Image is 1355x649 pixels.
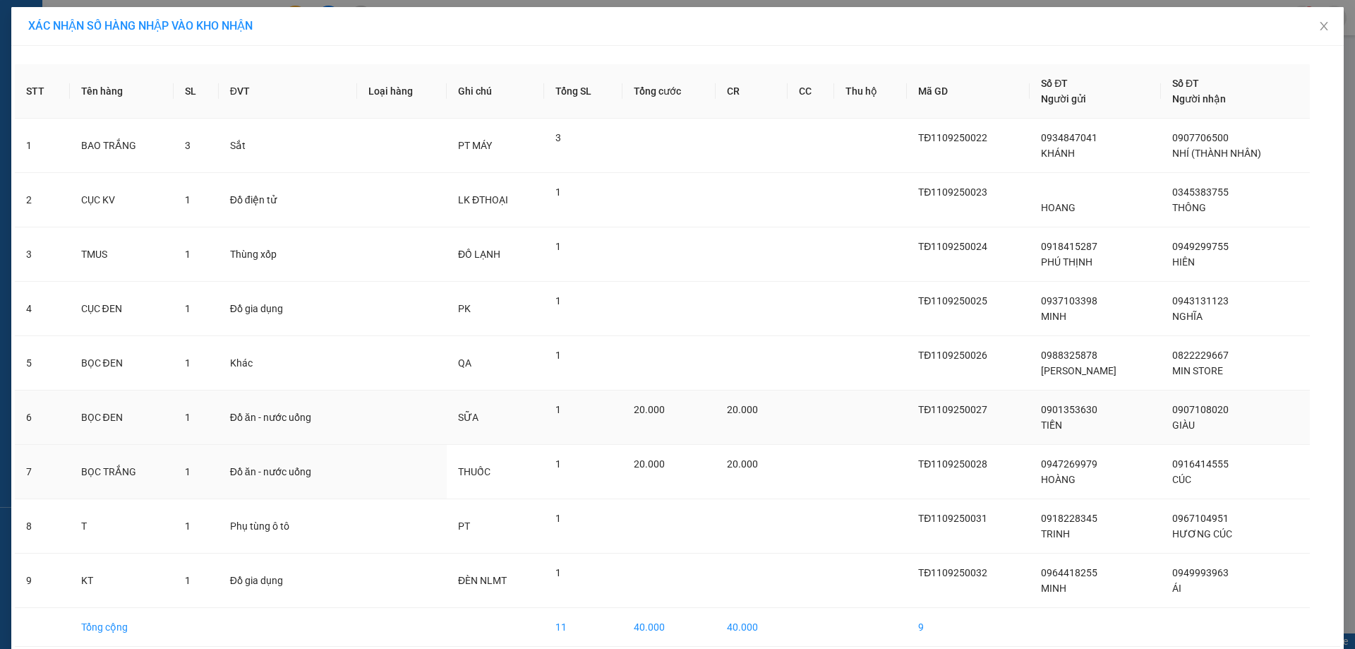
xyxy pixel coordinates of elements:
span: HIÊN [1172,256,1195,268]
td: CỤC KV [70,173,174,227]
span: THUỐC [458,466,490,477]
span: 1 [185,194,191,206]
span: 0822229667 [1172,350,1229,361]
span: 1 [555,350,561,361]
td: Đồ ăn - nước uống [219,445,357,499]
span: 0934847041 [1041,132,1097,143]
span: 0949299755 [1172,241,1229,252]
span: MINH [1041,311,1066,322]
span: TĐ1109250022 [918,132,987,143]
span: HOANG [1041,202,1076,213]
span: TIỀN [1041,419,1062,431]
span: 0901353630 [1041,404,1097,415]
span: ĐỒ LẠNH [458,249,500,260]
span: TĐ1109250025 [918,295,987,306]
th: CR [716,64,788,119]
span: 20.000 [634,458,665,470]
button: Close [1304,7,1344,47]
td: CỤC ĐEN [70,282,174,336]
span: 3 [185,140,191,151]
span: PK [458,303,471,314]
span: QA [458,357,471,369]
td: 11 [544,608,622,647]
td: BAO TRẮNG [70,119,174,173]
td: 8 [15,499,70,554]
td: Khác [219,336,357,391]
span: TĐ1109250031 [918,513,987,524]
span: 0937103398 [1041,295,1097,306]
th: Thu hộ [834,64,907,119]
span: 0918228345 [1041,513,1097,524]
th: STT [15,64,70,119]
td: 2 [15,173,70,227]
span: 1 [185,520,191,532]
span: 1 [185,303,191,314]
th: Mã GD [907,64,1030,119]
span: ĐÈN NLMT [458,575,507,586]
td: 6 [15,391,70,445]
span: TĐ1109250026 [918,350,987,361]
span: XÁC NHẬN SỐ HÀNG NHẬP VÀO KHO NHẬN [28,19,253,32]
span: 0947269979 [1041,458,1097,470]
span: 0916414555 [1172,458,1229,470]
span: 1 [555,404,561,415]
span: 1 [555,513,561,524]
span: MIN STORE [1172,365,1223,376]
td: TMUS [70,227,174,282]
td: 9 [15,554,70,608]
td: 40.000 [716,608,788,647]
span: 1 [555,295,561,306]
span: HƯƠNG CÚC [1172,528,1232,540]
span: 3 [555,132,561,143]
span: 0907108020 [1172,404,1229,415]
td: BỌC ĐEN [70,391,174,445]
span: 0918415287 [1041,241,1097,252]
span: 1 [185,575,191,586]
span: NGHĨA [1172,311,1203,322]
span: 1 [185,357,191,369]
span: PT [458,520,470,532]
span: LK ĐTHOẠI [458,194,508,206]
td: Đồ điện tử [219,173,357,227]
span: 20.000 [727,404,758,415]
td: BỌC TRẮNG [70,445,174,499]
td: Đồ ăn - nước uống [219,391,357,445]
td: BỌC ĐEN [70,336,174,391]
td: Phụ tùng ô tô [219,499,357,554]
span: MINH [1041,583,1066,594]
td: T [70,499,174,554]
td: 4 [15,282,70,336]
td: Tổng cộng [70,608,174,647]
span: TĐ1109250024 [918,241,987,252]
span: close [1318,20,1330,32]
span: CÚC [1172,474,1191,485]
span: KHÁNH [1041,148,1075,159]
th: ĐVT [219,64,357,119]
span: 0943131123 [1172,295,1229,306]
span: 0949993963 [1172,567,1229,578]
span: 1 [555,241,561,252]
span: Số ĐT [1041,78,1068,89]
td: 3 [15,227,70,282]
span: NHÍ (THÀNH NHÂN) [1172,148,1261,159]
span: 0345383755 [1172,186,1229,198]
span: PHÚ THỊNH [1041,256,1092,268]
span: Người nhận [1172,93,1226,105]
th: Loại hàng [357,64,447,119]
span: 1 [555,458,561,470]
span: TĐ1109250023 [918,186,987,198]
td: 7 [15,445,70,499]
span: Số ĐT [1172,78,1199,89]
th: Ghi chú [447,64,544,119]
span: TRINH [1041,528,1070,540]
td: Sắt [219,119,357,173]
span: [PERSON_NAME] [1041,365,1116,376]
span: TĐ1109250028 [918,458,987,470]
span: 1 [555,186,561,198]
td: 1 [15,119,70,173]
span: GIÀU [1172,419,1195,431]
td: Thùng xốp [219,227,357,282]
td: 5 [15,336,70,391]
th: CC [788,64,835,119]
span: 1 [555,567,561,578]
